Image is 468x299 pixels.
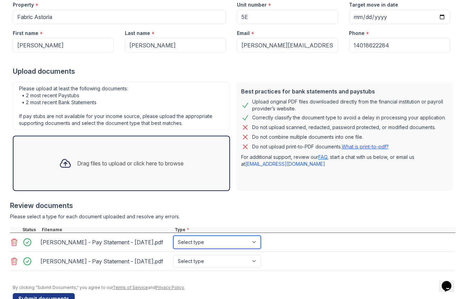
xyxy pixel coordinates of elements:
div: [PERSON_NAME] - Pay Statement - [DATE].pdf [40,237,171,248]
div: Type [173,227,456,233]
div: Upload documents [13,66,456,76]
div: Please select a type for each document uploaded and resolve any errors. [10,213,456,220]
div: Review documents [10,201,456,210]
div: By clicking "Submit Documents," you agree to our and [13,285,456,290]
div: Do not upload scanned, redacted, password protected, or modified documents. [252,123,436,132]
label: Property [13,1,34,8]
a: What is print-to-pdf? [342,144,389,149]
div: Best practices for bank statements and paystubs [241,87,447,96]
label: First name [13,30,38,37]
a: Terms of Service [113,285,148,290]
div: Do not combine multiple documents into one file. [252,133,363,141]
label: Phone [349,30,365,37]
label: Last name [125,30,150,37]
a: FAQ [318,154,327,160]
label: Email [237,30,250,37]
div: Filename [40,227,173,233]
div: Status [21,227,40,233]
label: Unit number [237,1,267,8]
div: [PERSON_NAME] - Pay Statement - [DATE].pdf [40,256,171,267]
label: Target move in date [349,1,398,8]
div: Upload original PDF files downloaded directly from the financial institution or payroll provider’... [252,98,447,112]
a: [EMAIL_ADDRESS][DOMAIN_NAME] [245,161,325,167]
iframe: chat widget [439,271,461,292]
div: Correctly classify the document type to avoid a delay in processing your application. [252,114,446,122]
div: Please upload at least the following documents: • 2 most recent Paystubs • 2 most recent Bank Sta... [13,82,230,130]
p: For additional support, review our , start a chat with us below, or email us at [241,154,447,167]
a: Privacy Policy. [156,285,185,290]
div: Drag files to upload or click here to browse [77,159,184,167]
p: Do not upload print-to-PDF documents. [252,143,389,150]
